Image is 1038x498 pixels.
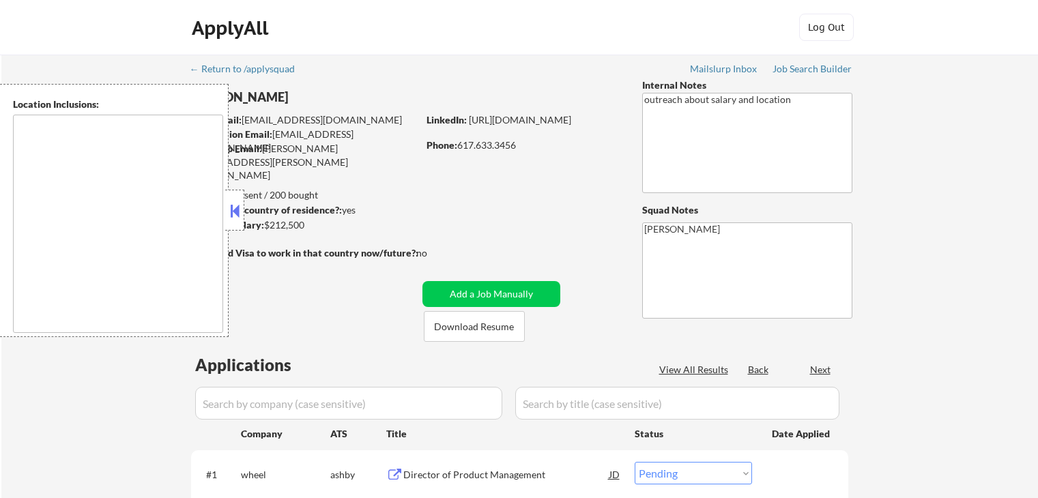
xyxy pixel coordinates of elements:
div: #1 [206,468,230,482]
div: Mailslurp Inbox [690,64,758,74]
a: Mailslurp Inbox [690,63,758,77]
div: ashby [330,468,386,482]
div: [EMAIL_ADDRESS][DOMAIN_NAME] [192,113,418,127]
div: yes [190,203,414,217]
div: 617.633.3456 [427,138,620,152]
button: Download Resume [424,311,525,342]
div: [PERSON_NAME][EMAIL_ADDRESS][PERSON_NAME][DOMAIN_NAME] [191,142,418,182]
div: Internal Notes [642,78,852,92]
div: ApplyAll [192,16,272,40]
div: Job Search Builder [773,64,852,74]
div: wheel [241,468,330,482]
div: ATS [330,427,386,441]
strong: Will need Visa to work in that country now/future?: [191,247,418,259]
div: Next [810,363,832,377]
input: Search by company (case sensitive) [195,387,502,420]
div: Director of Product Management [403,468,609,482]
div: [PERSON_NAME] [191,89,472,106]
strong: Phone: [427,139,457,151]
div: Status [635,421,752,445]
div: 169 sent / 200 bought [190,188,418,202]
div: Location Inclusions: [13,98,223,111]
div: Back [748,363,770,377]
div: Date Applied [772,427,832,441]
div: JD [608,462,622,486]
div: no [416,246,455,260]
div: View All Results [659,363,732,377]
div: ← Return to /applysquad [190,64,308,74]
div: Title [386,427,622,441]
div: [EMAIL_ADDRESS][DOMAIN_NAME] [192,128,418,154]
button: Log Out [799,14,854,41]
div: Applications [195,357,330,373]
input: Search by title (case sensitive) [515,387,839,420]
strong: LinkedIn: [427,114,467,126]
a: ← Return to /applysquad [190,63,308,77]
div: Squad Notes [642,203,852,217]
div: Company [241,427,330,441]
div: $212,500 [190,218,418,232]
strong: Can work in country of residence?: [190,204,342,216]
button: Add a Job Manually [422,281,560,307]
a: [URL][DOMAIN_NAME] [469,114,571,126]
